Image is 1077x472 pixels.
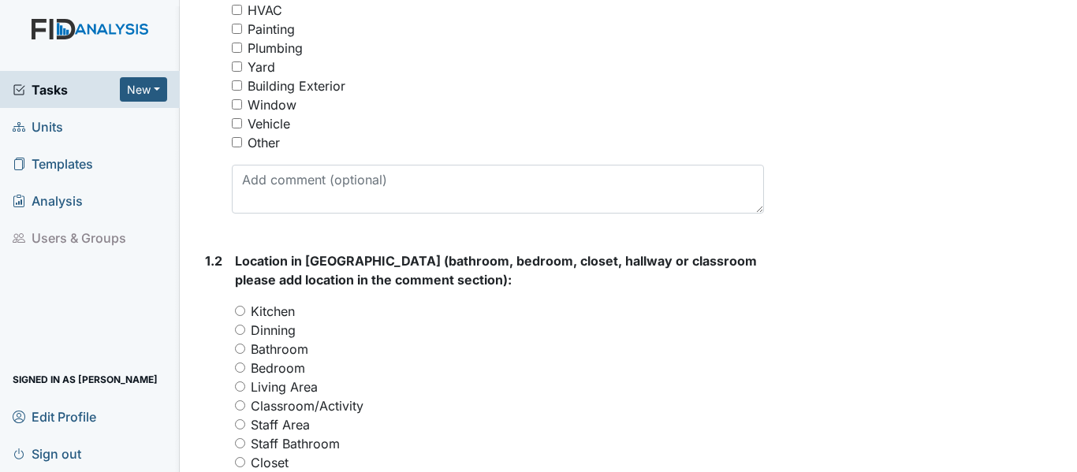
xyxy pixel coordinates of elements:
[248,58,275,76] div: Yard
[13,188,83,213] span: Analysis
[232,137,242,147] input: Other
[13,114,63,139] span: Units
[13,441,81,466] span: Sign out
[120,77,167,102] button: New
[235,362,245,373] input: Bedroom
[235,344,245,354] input: Bathroom
[235,438,245,448] input: Staff Bathroom
[235,419,245,429] input: Staff Area
[251,321,296,340] label: Dinning
[235,381,245,392] input: Living Area
[251,359,305,377] label: Bedroom
[251,377,318,396] label: Living Area
[248,76,345,95] div: Building Exterior
[232,99,242,110] input: Window
[232,80,242,91] input: Building Exterior
[251,340,308,359] label: Bathroom
[205,251,222,270] label: 1.2
[235,306,245,316] input: Kitchen
[232,43,242,53] input: Plumbing
[232,24,242,34] input: Painting
[235,325,245,335] input: Dinning
[251,302,295,321] label: Kitchen
[235,400,245,411] input: Classroom/Activity
[251,396,363,415] label: Classroom/Activity
[232,118,242,128] input: Vehicle
[13,80,120,99] a: Tasks
[248,133,280,152] div: Other
[251,453,289,472] label: Closet
[251,415,310,434] label: Staff Area
[13,367,158,392] span: Signed in as [PERSON_NAME]
[13,404,96,429] span: Edit Profile
[248,1,282,20] div: HVAC
[248,20,295,39] div: Painting
[248,39,303,58] div: Plumbing
[235,457,245,467] input: Closet
[248,114,290,133] div: Vehicle
[13,151,93,176] span: Templates
[232,5,242,15] input: HVAC
[235,253,757,288] span: Location in [GEOGRAPHIC_DATA] (bathroom, bedroom, closet, hallway or classroom please add locatio...
[251,434,340,453] label: Staff Bathroom
[232,61,242,72] input: Yard
[248,95,296,114] div: Window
